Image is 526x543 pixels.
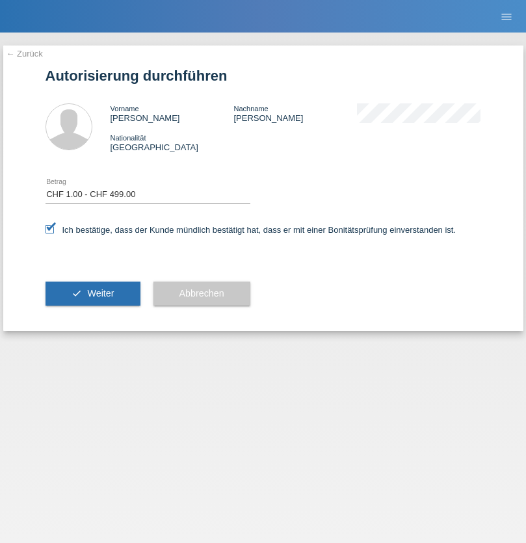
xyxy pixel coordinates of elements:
[46,282,140,306] button: check Weiter
[500,10,513,23] i: menu
[7,49,43,59] a: ← Zurück
[72,288,82,298] i: check
[87,288,114,298] span: Weiter
[111,103,234,123] div: [PERSON_NAME]
[233,103,357,123] div: [PERSON_NAME]
[111,105,139,113] span: Vorname
[111,134,146,142] span: Nationalität
[233,105,268,113] span: Nachname
[179,288,224,298] span: Abbrechen
[46,68,481,84] h1: Autorisierung durchführen
[111,133,234,152] div: [GEOGRAPHIC_DATA]
[46,225,456,235] label: Ich bestätige, dass der Kunde mündlich bestätigt hat, dass er mit einer Bonitätsprüfung einversta...
[493,12,519,20] a: menu
[153,282,250,306] button: Abbrechen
